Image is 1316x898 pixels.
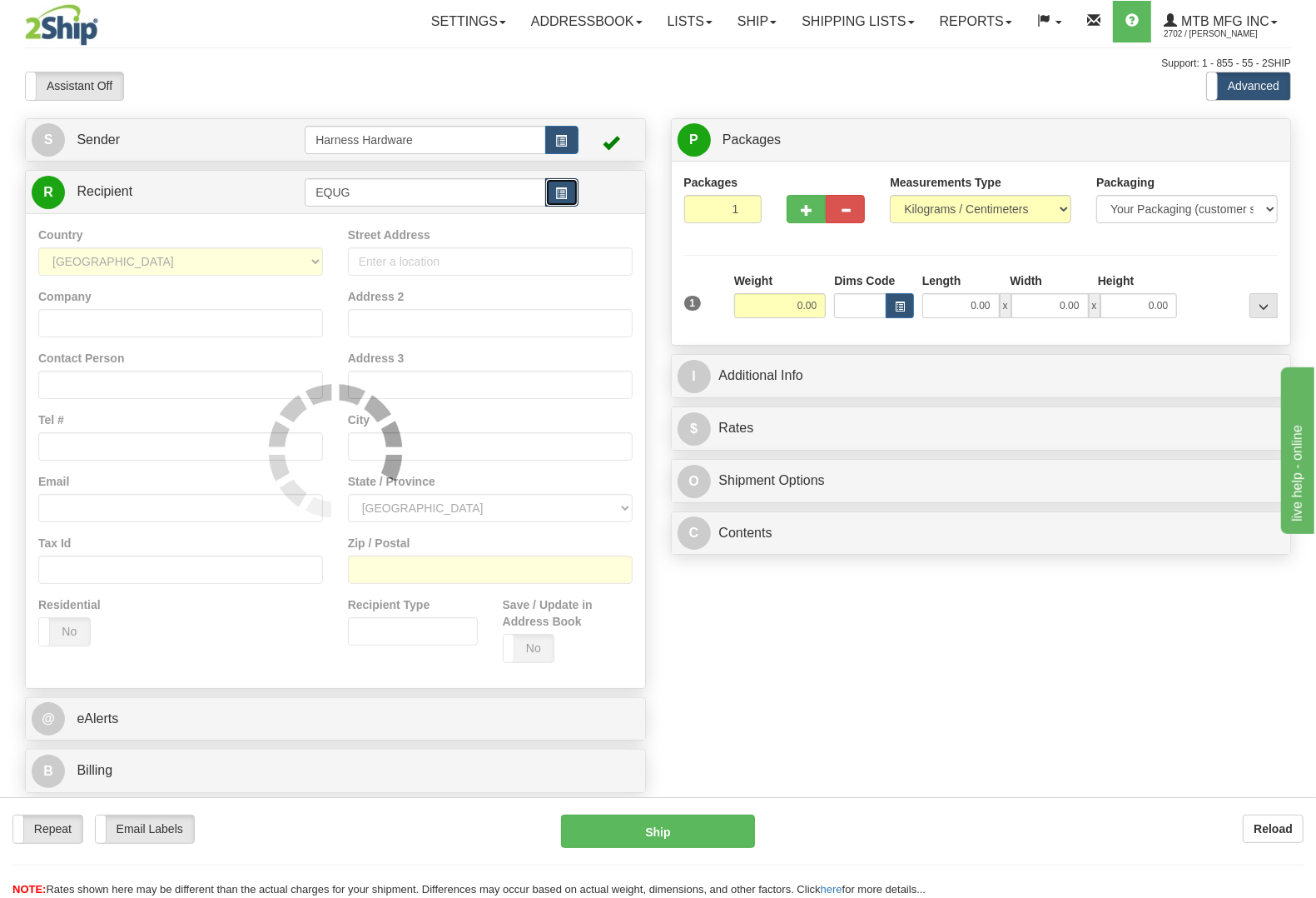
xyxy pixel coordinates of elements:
[77,763,112,777] span: Billing
[305,126,545,154] input: Sender Id
[12,883,46,896] span: NOTE:
[723,132,781,147] span: Packages
[32,702,639,736] a: @ eAlerts
[1254,822,1293,836] b: Reload
[678,359,1285,393] a: IAdditional Info
[32,123,305,157] a: S Sender
[1000,293,1011,318] span: x
[305,178,545,207] input: Recipient Id
[655,1,725,42] a: Lists
[684,174,738,191] label: Packages
[1207,72,1290,99] label: Advanced
[725,1,789,42] a: Ship
[1177,14,1269,28] span: MTB MFG INC
[678,123,711,157] span: P
[561,815,755,848] button: Ship
[419,1,519,42] a: Settings
[821,883,842,896] a: here
[1098,272,1135,289] label: Height
[12,10,154,30] div: live help - online
[922,272,961,289] label: Length
[1249,293,1278,318] div: ...
[96,816,194,842] label: Email Labels
[734,272,772,289] label: Weight
[678,464,1285,498] a: OShipment Options
[1096,174,1155,191] label: Packaging
[32,702,65,736] span: @
[1278,364,1314,534] iframe: chat widget
[77,184,132,198] span: Recipient
[519,1,655,42] a: Addressbook
[789,1,926,42] a: Shipping lists
[1164,26,1289,42] span: 2702 / [PERSON_NAME]
[927,1,1025,42] a: Reports
[32,176,65,209] span: R
[1243,815,1304,843] button: Reload
[77,711,118,726] span: eAlerts
[1010,272,1042,289] label: Width
[26,72,123,99] label: Assistant Off
[678,123,1285,157] a: P Packages
[77,132,120,147] span: Sender
[678,412,711,446] span: $
[678,360,711,393] span: I
[834,272,895,289] label: Dims Code
[684,296,702,311] span: 1
[269,384,402,517] img: loader.gif
[25,4,98,46] img: logo2702.jpg
[678,516,1285,551] a: CContents
[1089,293,1100,318] span: x
[678,412,1285,446] a: $Rates
[1151,1,1290,42] a: MTB MFG INC 2702 / [PERSON_NAME]
[25,57,1291,71] div: Support: 1 - 855 - 55 - 2SHIP
[13,816,82,842] label: Repeat
[32,123,65,157] span: S
[890,174,1001,191] label: Measurements Type
[32,754,639,788] a: B Billing
[32,755,65,788] span: B
[678,465,711,498] span: O
[32,175,275,209] a: R Recipient
[678,516,711,550] span: C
